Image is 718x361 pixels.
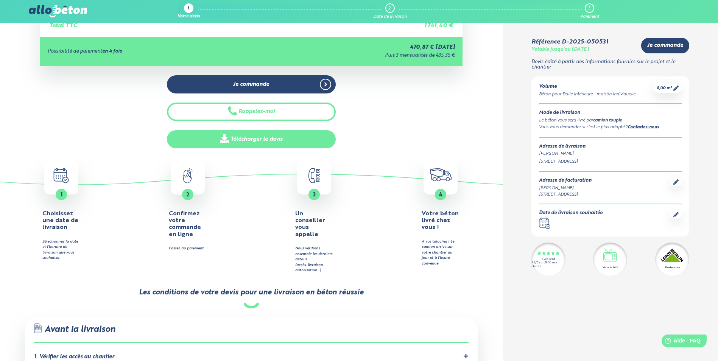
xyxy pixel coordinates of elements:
div: Béton pour Dalle intérieure - maison individuelle [539,91,635,98]
div: Référence D-2025-050531 [531,39,608,45]
div: 2 [388,6,391,11]
img: truck.c7a9816ed8b9b1312949.png [430,168,452,181]
div: Volume [539,84,635,90]
div: 1 [187,6,189,11]
div: Vu à la télé [602,265,618,270]
div: [PERSON_NAME] [539,185,592,191]
div: Possibilité de paiement [48,49,257,54]
div: 3 [588,6,590,11]
div: Avant la livraison [34,324,468,343]
div: Partenaire [665,265,680,270]
td: Total TTC [48,16,408,29]
a: 3 Paiement [580,3,599,19]
div: Valable jusqu'au [DATE] [531,47,589,53]
span: 1 [61,192,62,198]
div: Vous vous demandez si c’est le plus adapté ? . [539,124,682,131]
h4: Votre béton livré chez vous ! [422,210,459,231]
a: 2 Confirmez votre commande en ligne Passez au paiement [126,160,249,252]
span: 3 [313,192,316,198]
div: Paiement [580,14,599,19]
div: 4.7/5 sur 2300 avis clients [531,261,565,268]
div: 470,87 € [DATE] [257,44,455,51]
div: 1. Vérifier les accès au chantier [34,354,114,360]
a: Contactez-nous [628,125,659,129]
strong: en 4 fois [102,49,122,54]
div: [STREET_ADDRESS] [539,159,682,165]
span: 4 [439,192,442,198]
a: camion toupie [593,118,622,123]
div: Le béton vous sera livré par [539,117,682,124]
div: Date de livraison [373,14,407,19]
span: 2 [186,192,190,198]
div: Les conditions de votre devis pour une livraison en béton réussie [139,288,364,297]
h4: Un conseiller vous appelle [295,210,333,238]
div: Mode de livraison [539,110,682,116]
a: Je commande [641,38,689,53]
td: 1 741,40 € [408,16,455,29]
div: Adresse de facturation [539,178,592,184]
div: Votre devis [178,14,200,19]
div: Date de livraison souhaitée [539,210,603,216]
span: Je commande [233,81,269,88]
p: Devis édité à partir des informations fournies sur le projet et le chantier [531,59,689,70]
div: A vos taloches ! Le camion arrive sur votre chantier au jour et à l'heure convenue [422,239,459,266]
button: Rappelez-moi [167,103,336,121]
h4: Confirmez votre commande en ligne [169,210,207,238]
img: allobéton [29,5,87,17]
div: Nous vérifions ensemble les derniers détails (accès, livraison, autorisation…) [295,246,333,273]
div: Passez au paiement [169,246,207,251]
div: Excellent [542,258,555,261]
div: Adresse de livraison [539,144,682,149]
a: 2 Date de livraison [373,3,407,19]
div: [STREET_ADDRESS] [539,191,592,198]
h4: Choisissez une date de livraison [42,210,80,231]
span: Je commande [647,42,683,49]
div: Sélectionnez la date et l’horaire de livraison que vous souhaitez. [42,239,80,261]
div: [PERSON_NAME] [539,151,682,157]
a: Je commande [167,75,336,94]
button: 3 Un conseiller vous appelle Nous vérifions ensemble les derniers détails(accès, livraison, autor... [253,160,375,273]
a: 1 Votre devis [178,3,200,19]
div: Puis 3 mensualités de 435,35 € [257,53,455,59]
a: Télécharger le devis [167,130,336,149]
iframe: Help widget launcher [651,331,710,353]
